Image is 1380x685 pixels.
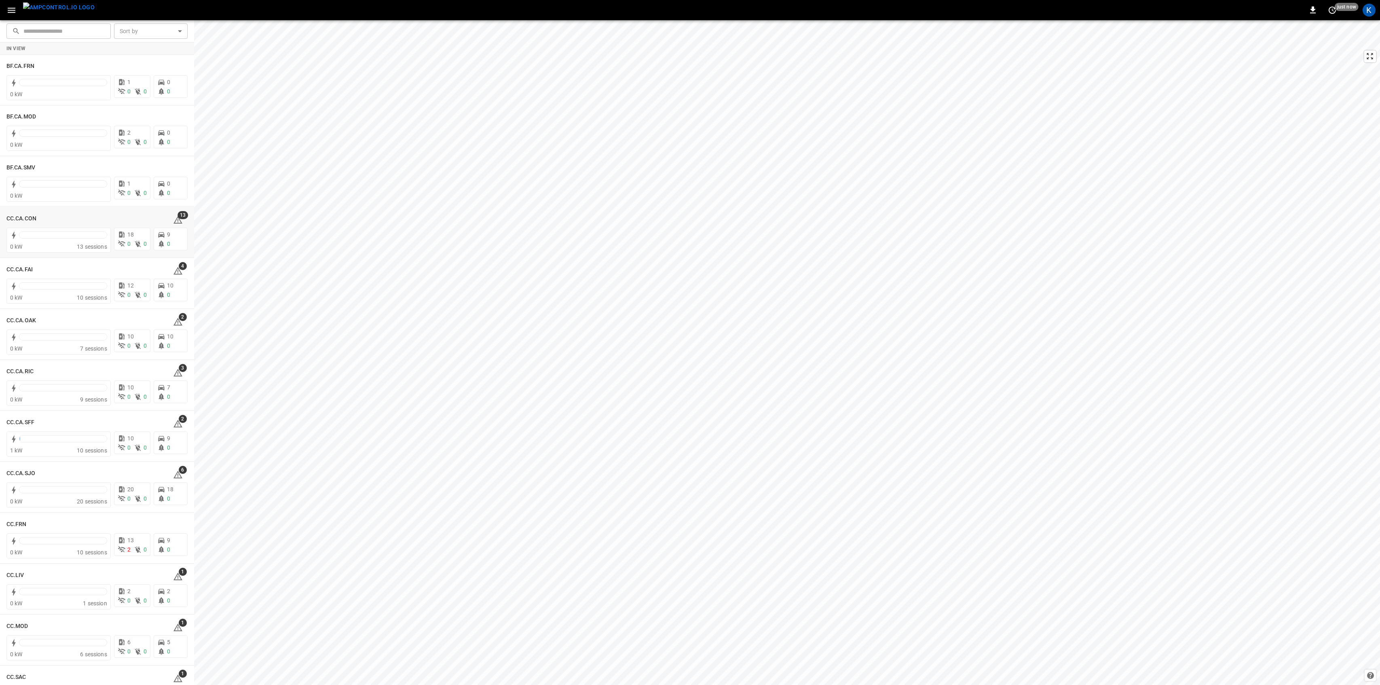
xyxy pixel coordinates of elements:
span: 1 [179,670,187,678]
span: 10 sessions [77,549,107,556]
img: ampcontrol.io logo [23,2,95,13]
span: 7 sessions [80,345,107,352]
span: 2 [167,588,170,594]
span: 0 [167,129,170,136]
span: 7 [167,384,170,391]
span: 1 session [83,600,107,607]
span: 0 [167,546,170,553]
span: 0 [144,241,147,247]
h6: CC.CA.SFF [6,418,34,427]
span: 0 [127,88,131,95]
span: 0 [167,139,170,145]
span: 0 [167,393,170,400]
span: 13 [178,211,188,219]
span: 2 [179,313,187,321]
span: 0 [144,139,147,145]
span: 0 [127,241,131,247]
span: 0 kW [10,396,23,403]
span: 10 [127,333,134,340]
span: 0 [127,139,131,145]
span: 0 [144,190,147,196]
h6: CC.SAC [6,673,26,682]
span: 10 [127,435,134,442]
span: 1 kW [10,447,23,454]
span: 9 [167,537,170,543]
span: 0 [144,88,147,95]
span: 0 kW [10,243,23,250]
span: 0 [144,342,147,349]
span: 0 [144,444,147,451]
button: set refresh interval [1326,4,1339,17]
span: 2 [127,588,131,594]
span: 9 sessions [80,396,107,403]
span: 0 [127,648,131,655]
span: 0 kW [10,549,23,556]
span: 0 [167,342,170,349]
span: 0 [167,292,170,298]
span: 3 [179,364,187,372]
span: 0 [127,292,131,298]
span: 0 [167,597,170,604]
h6: CC.CA.RIC [6,367,34,376]
span: 0 [167,495,170,502]
span: 0 [127,342,131,349]
h6: CC.LIV [6,571,24,580]
span: 4 [179,262,187,270]
h6: CC.CA.SJO [6,469,35,478]
span: 6 sessions [80,651,107,658]
span: 0 [144,546,147,553]
span: 0 [167,190,170,196]
span: 0 [144,495,147,502]
span: 0 [127,393,131,400]
span: 0 [167,88,170,95]
span: 2 [127,129,131,136]
span: 0 kW [10,345,23,352]
span: 20 sessions [77,498,107,505]
span: 0 kW [10,91,23,97]
span: 0 [144,292,147,298]
strong: In View [6,46,26,51]
span: 1 [179,568,187,576]
span: 0 [167,79,170,85]
span: 0 [167,180,170,187]
h6: CC.CA.CON [6,214,36,223]
span: 6 [127,639,131,645]
span: 0 [144,597,147,604]
span: 20 [127,486,134,493]
span: 0 kW [10,192,23,199]
span: 0 kW [10,498,23,505]
span: 18 [167,486,173,493]
h6: BF.CA.SMV [6,163,35,172]
span: 10 sessions [77,294,107,301]
span: 1 [127,180,131,187]
span: 0 [167,241,170,247]
h6: CC.CA.OAK [6,316,36,325]
span: 1 [127,79,131,85]
span: 10 [167,333,173,340]
div: profile-icon [1363,4,1376,17]
h6: CC.MOD [6,622,28,631]
span: 18 [127,231,134,238]
span: just now [1335,3,1359,11]
span: 2 [127,546,131,553]
span: 0 [144,393,147,400]
span: 5 [167,639,170,645]
span: 2 [179,415,187,423]
span: 0 [167,648,170,655]
h6: CC.FRN [6,520,27,529]
span: 10 [127,384,134,391]
span: 0 kW [10,142,23,148]
span: 0 [127,597,131,604]
span: 0 kW [10,600,23,607]
span: 9 [167,435,170,442]
span: 0 [127,190,131,196]
span: 9 [167,231,170,238]
span: 10 [167,282,173,289]
span: 12 [127,282,134,289]
h6: BF.CA.MOD [6,112,36,121]
span: 13 [127,537,134,543]
span: 0 kW [10,294,23,301]
span: 0 [167,444,170,451]
span: 10 sessions [77,447,107,454]
h6: BF.CA.FRN [6,62,34,71]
